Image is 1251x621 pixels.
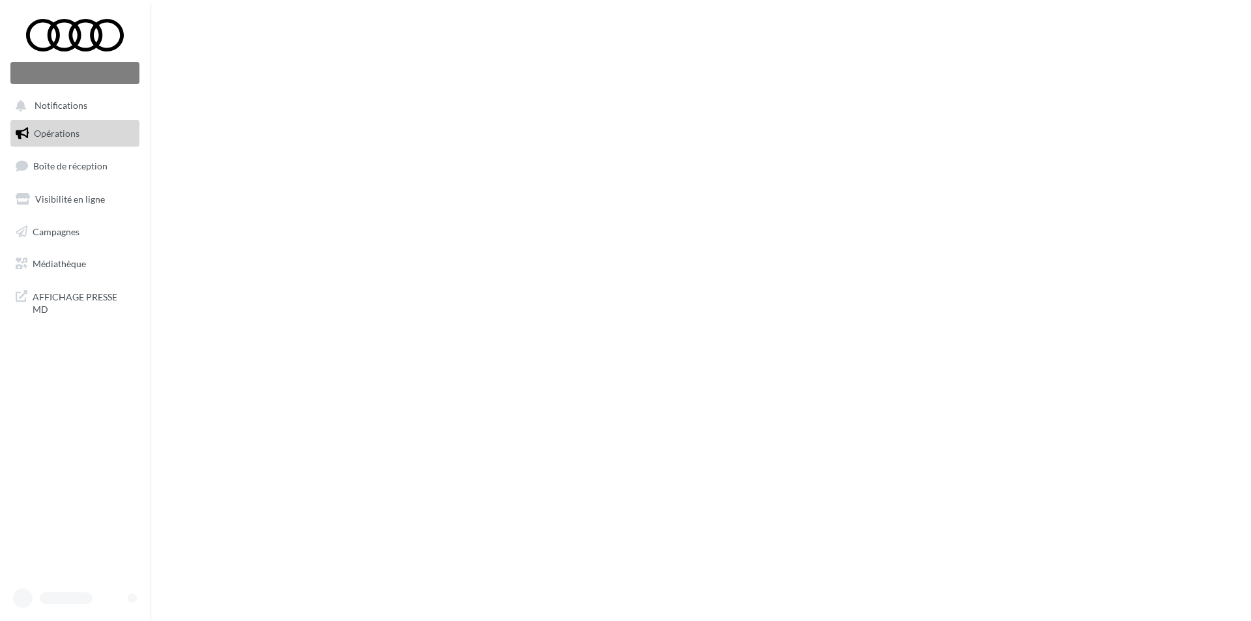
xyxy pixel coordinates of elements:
a: Campagnes [8,218,142,246]
span: Opérations [34,128,79,139]
span: Visibilité en ligne [35,194,105,205]
a: Boîte de réception [8,152,142,180]
span: AFFICHAGE PRESSE MD [33,288,134,316]
span: Médiathèque [33,258,86,269]
div: Nouvelle campagne [10,62,139,84]
a: Opérations [8,120,142,147]
a: Visibilité en ligne [8,186,142,213]
span: Boîte de réception [33,160,108,171]
a: AFFICHAGE PRESSE MD [8,283,142,321]
a: Médiathèque [8,250,142,278]
span: Campagnes [33,225,79,237]
span: Notifications [35,100,87,111]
